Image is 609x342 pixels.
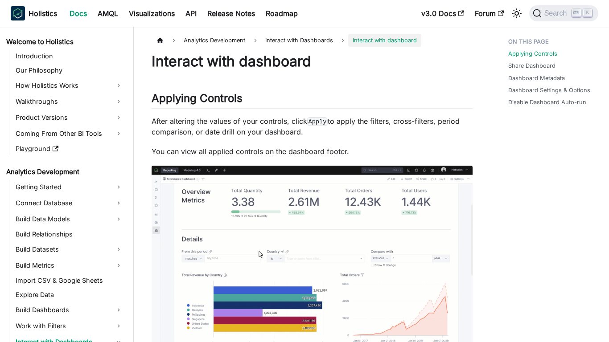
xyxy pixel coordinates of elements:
[416,6,469,20] a: v3.0 Docs
[4,36,126,48] a: Welcome to Holistics
[13,142,126,155] a: Playground
[13,319,126,333] a: Work with Filters
[11,6,57,20] a: HolisticsHolistics
[348,34,421,47] span: Interact with dashboard
[13,196,126,210] a: Connect Database
[202,6,260,20] a: Release Notes
[13,64,126,77] a: Our Philosophy
[92,6,123,20] a: AMQL
[29,8,57,19] b: Holistics
[469,6,509,20] a: Forum
[13,50,126,62] a: Introduction
[11,6,25,20] img: Holistics
[13,94,126,109] a: Walkthroughs
[542,9,572,17] span: Search
[307,117,328,126] code: Apply
[13,228,126,240] a: Build Relationships
[583,9,592,17] kbd: K
[152,34,169,47] a: Home page
[64,6,92,20] a: Docs
[152,34,473,47] nav: Breadcrumbs
[13,258,126,273] a: Build Metrics
[13,78,126,93] a: How Holistics Works
[152,53,473,70] h1: Interact with dashboard
[508,86,590,94] a: Dashboard Settings & Options
[13,126,126,141] a: Coming From Other BI Tools
[508,49,557,58] a: Applying Controls
[152,116,473,137] p: After altering the values of your controls, click to apply the filters, cross-filters, period com...
[508,98,586,106] a: Disable Dashboard Auto-run
[13,289,126,301] a: Explore Data
[261,34,337,47] span: Interact with Dashboards
[13,110,126,125] a: Product Versions
[510,6,524,20] button: Switch between dark and light mode (currently light mode)
[508,74,565,82] a: Dashboard Metadata
[13,180,126,194] a: Getting Started
[260,6,303,20] a: Roadmap
[13,303,126,317] a: Build Dashboards
[13,212,126,226] a: Build Data Models
[180,6,202,20] a: API
[4,166,126,178] a: Analytics Development
[179,34,250,47] span: Analytics Development
[508,61,556,70] a: Share Dashboard
[123,6,180,20] a: Visualizations
[152,92,473,109] h2: Applying Controls
[13,274,126,287] a: Import CSV & Google Sheets
[152,146,473,157] p: You can view all applied controls on the dashboard footer.
[529,5,598,21] button: Search (Ctrl+K)
[13,242,126,256] a: Build Datasets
